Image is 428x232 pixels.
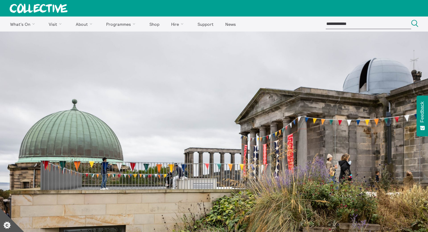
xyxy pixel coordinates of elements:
a: Support [192,17,219,32]
a: What's On [5,17,42,32]
a: Shop [144,17,165,32]
a: Hire [166,17,191,32]
button: Feedback - Show survey [417,95,428,136]
a: Programmes [101,17,143,32]
a: Visit [44,17,69,32]
a: News [220,17,241,32]
span: Feedback [420,101,425,122]
a: About [70,17,100,32]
